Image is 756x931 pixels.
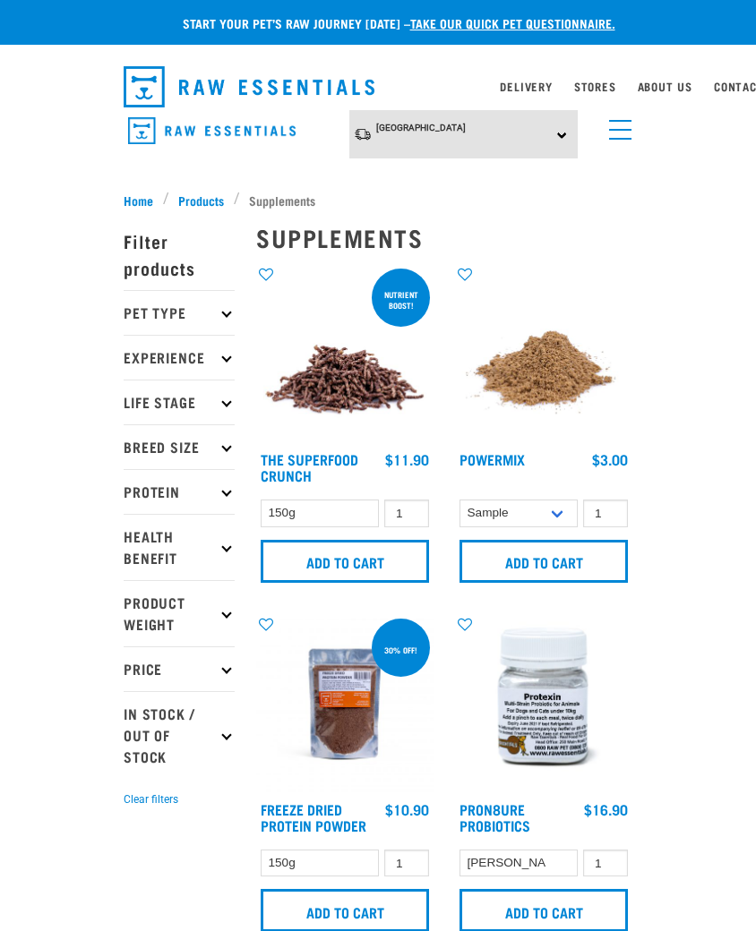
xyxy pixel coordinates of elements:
img: Raw Essentials Logo [124,66,374,107]
div: $16.90 [584,801,628,817]
div: 30% off! [376,636,425,663]
p: Pet Type [124,290,235,335]
input: Add to cart [261,540,429,583]
img: van-moving.png [354,127,372,141]
a: About Us [638,83,692,90]
p: Breed Size [124,424,235,469]
nav: breadcrumbs [124,191,632,209]
input: 1 [583,850,628,877]
a: Products [169,191,234,209]
a: take our quick pet questionnaire. [410,20,615,26]
input: Add to cart [460,540,628,583]
a: Home [124,191,163,209]
img: Raw Essentials Logo [128,117,296,145]
input: 1 [384,850,429,877]
p: Life Stage [124,380,235,424]
a: Stores [574,83,616,90]
input: 1 [384,500,429,527]
a: Delivery [500,83,552,90]
img: 1311 Superfood Crunch 01 [256,265,434,442]
p: Price [124,646,235,691]
p: In Stock / Out Of Stock [124,691,235,779]
a: Powermix [460,455,525,463]
div: nutrient boost! [372,281,430,319]
img: Pile Of PowerMix For Pets [455,265,632,442]
span: [GEOGRAPHIC_DATA] [376,123,466,132]
span: Products [178,191,224,209]
a: ProN8ure Probiotics [460,805,530,829]
div: $3.00 [592,451,628,467]
h2: Supplements [256,224,632,252]
span: Home [124,191,153,209]
button: Clear filters [124,791,178,807]
a: menu [600,109,632,141]
a: Freeze Dried Protein Powder [261,805,366,829]
p: Experience [124,335,235,380]
a: The Superfood Crunch [261,455,358,479]
p: Protein [124,469,235,514]
input: 1 [583,500,628,527]
div: $11.90 [385,451,429,467]
img: Plastic Bottle Of Protexin For Dogs And Cats [455,615,632,792]
img: FD Protein Powder [256,615,434,792]
nav: dropdown navigation [109,59,647,115]
p: Health Benefit [124,514,235,580]
p: Filter products [124,218,235,290]
div: $10.90 [385,801,429,817]
p: Product Weight [124,580,235,646]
